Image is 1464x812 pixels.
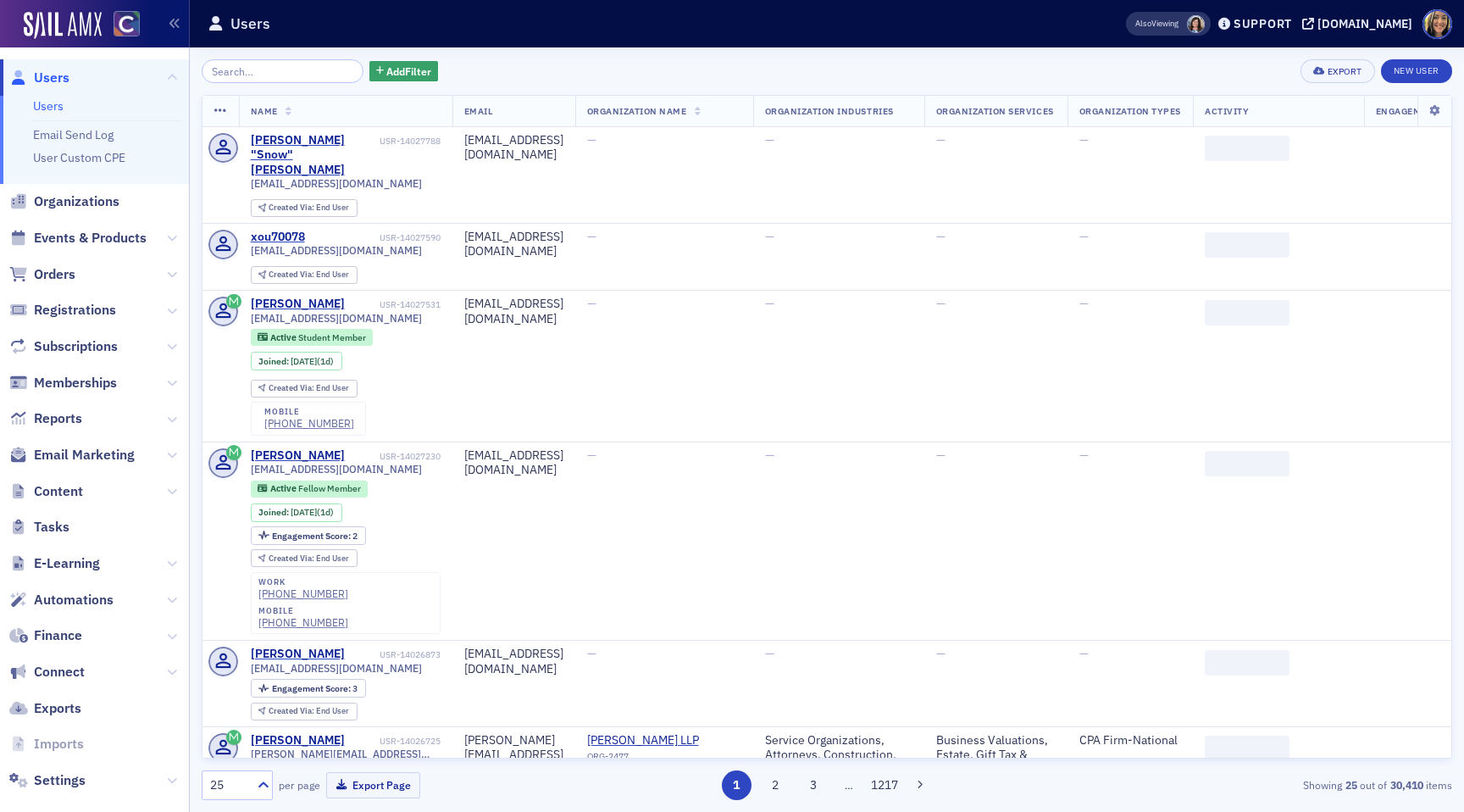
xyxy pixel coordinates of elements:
[1205,451,1289,476] span: ‌
[251,380,358,398] div: Created Via: End User
[9,735,84,754] a: Imports
[464,733,563,793] div: [PERSON_NAME][EMAIL_ADDRESS][PERSON_NAME][DOMAIN_NAME]
[765,229,774,244] span: —
[587,733,741,748] a: [PERSON_NAME] LLP
[34,301,116,320] span: Registrations
[347,736,441,747] div: USR-14026725
[291,355,317,367] span: [DATE]
[1422,9,1452,39] span: Profile
[936,105,1054,117] span: Organization Services
[34,482,83,501] span: Content
[34,192,119,211] span: Organizations
[251,703,358,720] div: Created Via: End User
[464,105,493,117] span: Email
[291,506,317,518] span: [DATE]
[291,507,334,518] div: (1d)
[258,577,348,587] div: work
[9,374,117,392] a: Memberships
[587,229,596,244] span: —
[1381,59,1452,83] a: New User
[34,591,114,609] span: Automations
[1317,16,1412,31] div: [DOMAIN_NAME]
[936,229,945,244] span: —
[34,374,117,392] span: Memberships
[298,482,361,494] span: Fellow Member
[269,553,316,564] span: Created Via :
[34,69,69,87] span: Users
[765,105,894,117] span: Organization Industries
[24,12,102,39] img: SailAMX
[251,297,345,312] a: [PERSON_NAME]
[1328,67,1362,76] div: Export
[298,331,366,343] span: Student Member
[251,312,422,325] span: [EMAIL_ADDRESS][DOMAIN_NAME]
[9,446,135,464] a: Email Marketing
[210,776,247,794] div: 25
[34,409,82,428] span: Reports
[9,229,147,247] a: Events & Products
[587,751,741,768] div: ORG-2477
[258,587,348,600] a: [PHONE_NUMBER]
[251,733,345,748] a: [PERSON_NAME]
[587,296,596,311] span: —
[251,463,422,476] span: [EMAIL_ADDRESS][DOMAIN_NAME]
[837,777,861,793] span: …
[272,530,352,542] span: Engagement Score :
[1205,300,1289,325] span: ‌
[1079,132,1089,147] span: —
[269,382,316,393] span: Created Via :
[760,770,790,800] button: 2
[270,482,298,494] span: Active
[251,662,422,675] span: [EMAIL_ADDRESS][DOMAIN_NAME]
[258,616,348,629] a: [PHONE_NUMBER]
[251,244,422,257] span: [EMAIL_ADDRESS][DOMAIN_NAME]
[272,531,358,541] div: 2
[347,299,441,310] div: USR-14027531
[9,518,69,537] a: Tasks
[34,518,69,537] span: Tasks
[272,684,358,693] div: 3
[251,230,305,245] a: xou70078
[264,417,354,430] a: [PHONE_NUMBER]
[936,448,945,463] span: —
[765,448,774,463] span: —
[34,699,81,718] span: Exports
[34,554,100,573] span: E-Learning
[587,733,741,748] span: Crowe LLP
[9,192,119,211] a: Organizations
[251,526,366,545] div: Engagement Score: 2
[1135,18,1178,30] span: Viewing
[308,232,441,243] div: USR-14027590
[9,337,118,356] a: Subscriptions
[251,549,358,567] div: Created Via: End User
[269,270,349,280] div: End User
[34,229,147,247] span: Events & Products
[765,296,774,311] span: —
[9,69,69,87] a: Users
[251,133,377,178] div: [PERSON_NAME] "Snow" [PERSON_NAME]
[936,296,945,311] span: —
[269,269,316,280] span: Created Via :
[269,707,349,716] div: End User
[464,133,563,163] div: [EMAIL_ADDRESS][DOMAIN_NAME]
[264,407,354,417] div: mobile
[33,150,125,165] a: User Custom CPE
[251,352,342,370] div: Joined: 2025-09-15 00:00:00
[386,64,431,79] span: Add Filter
[251,448,345,464] div: [PERSON_NAME]
[1079,448,1089,463] span: —
[464,230,563,259] div: [EMAIL_ADDRESS][DOMAIN_NAME]
[251,679,366,698] div: Engagement Score: 3
[464,647,563,676] div: [EMAIL_ADDRESS][DOMAIN_NAME]
[326,772,420,798] button: Export Page
[9,626,82,645] a: Finance
[251,266,358,284] div: Created Via: End User
[34,337,118,356] span: Subscriptions
[34,265,75,284] span: Orders
[9,771,86,790] a: Settings
[1205,736,1289,761] span: ‌
[258,332,365,343] a: Active Student Member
